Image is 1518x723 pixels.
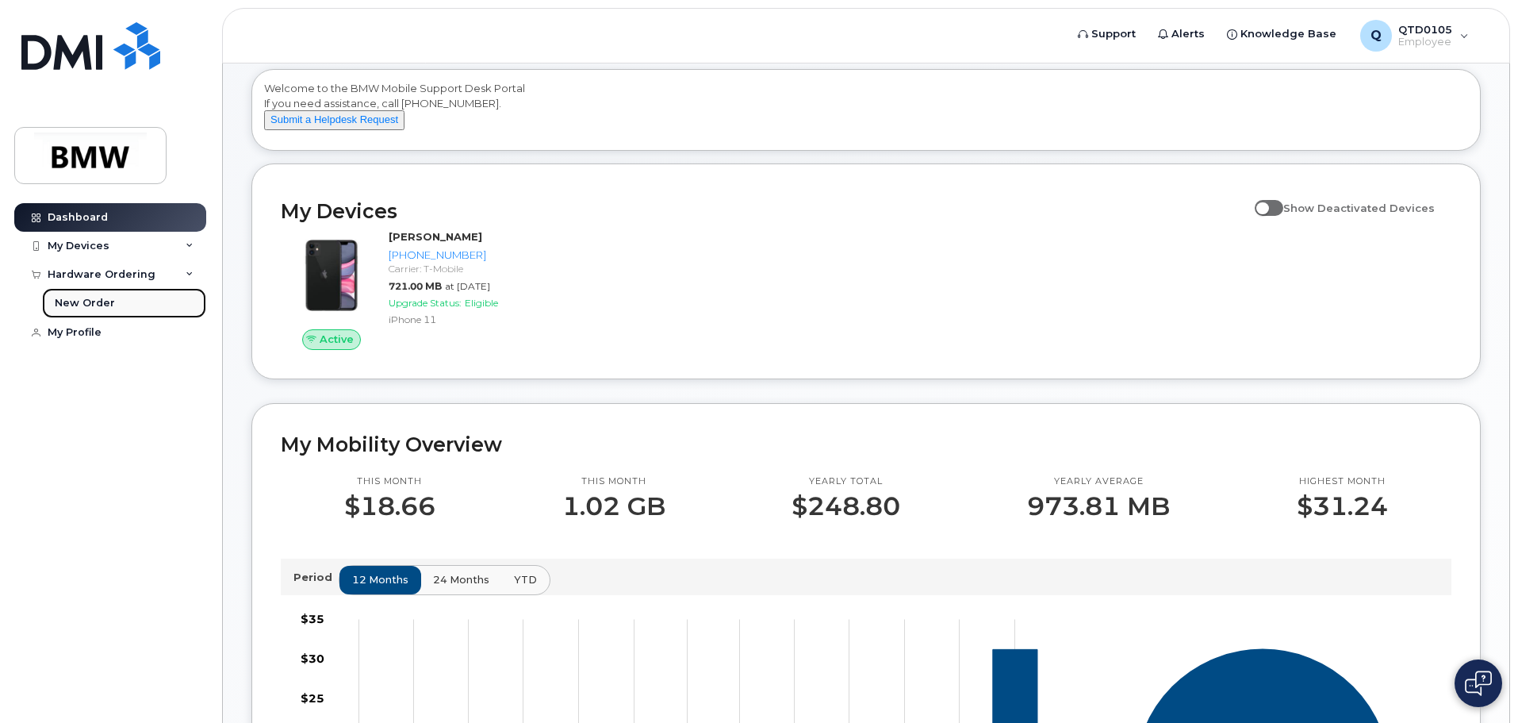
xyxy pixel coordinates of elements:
[301,690,324,705] tspan: $25
[264,113,404,125] a: Submit a Helpdesk Request
[389,280,442,292] span: 721.00 MB
[1297,492,1388,521] p: $31.24
[293,237,370,313] img: iPhone_11.jpg
[433,572,489,587] span: 24 months
[792,475,900,488] p: Yearly total
[293,570,339,585] p: Period
[264,81,1468,144] div: Welcome to the BMW Mobile Support Desk Portal If you need assistance, call [PHONE_NUMBER].
[1171,26,1205,42] span: Alerts
[281,433,1451,456] h2: My Mobility Overview
[562,475,665,488] p: This month
[1027,475,1170,488] p: Yearly average
[1091,26,1136,42] span: Support
[1240,26,1336,42] span: Knowledge Base
[344,492,435,521] p: $18.66
[1283,202,1435,214] span: Show Deactivated Devices
[445,280,490,292] span: at [DATE]
[389,230,482,243] strong: [PERSON_NAME]
[1147,18,1216,50] a: Alerts
[1349,20,1480,52] div: QTD0105
[1027,492,1170,521] p: 973.81 MB
[1297,475,1388,488] p: Highest month
[1398,23,1452,36] span: QTD0105
[1398,36,1452,48] span: Employee
[389,248,553,263] div: [PHONE_NUMBER]
[1370,26,1382,45] span: Q
[320,332,354,347] span: Active
[389,313,553,326] div: iPhone 11
[514,572,537,587] span: YTD
[301,651,324,665] tspan: $30
[281,229,559,350] a: Active[PERSON_NAME][PHONE_NUMBER]Carrier: T-Mobile721.00 MBat [DATE]Upgrade Status:EligibleiPhone 11
[1216,18,1347,50] a: Knowledge Base
[562,492,665,521] p: 1.02 GB
[1067,18,1147,50] a: Support
[389,262,553,275] div: Carrier: T-Mobile
[792,492,900,521] p: $248.80
[281,199,1247,223] h2: My Devices
[1465,671,1492,696] img: Open chat
[1255,193,1267,206] input: Show Deactivated Devices
[465,297,498,309] span: Eligible
[301,612,324,626] tspan: $35
[344,475,435,488] p: This month
[264,110,404,130] button: Submit a Helpdesk Request
[389,297,462,309] span: Upgrade Status:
